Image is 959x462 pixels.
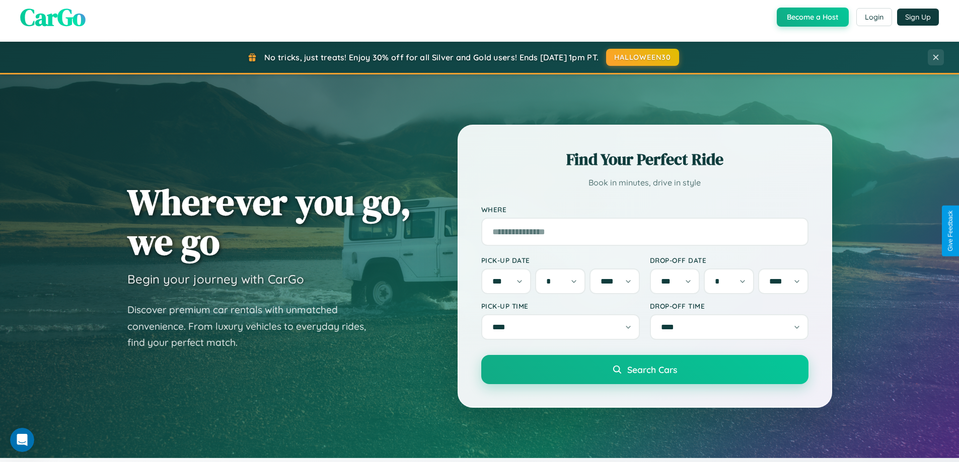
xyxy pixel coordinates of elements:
label: Where [481,205,808,214]
p: Discover premium car rentals with unmatched convenience. From luxury vehicles to everyday rides, ... [127,302,379,351]
label: Pick-up Time [481,302,640,310]
h2: Find Your Perfect Ride [481,148,808,170]
label: Drop-off Time [650,302,808,310]
label: Drop-off Date [650,256,808,264]
button: Sign Up [897,9,939,26]
span: No tricks, just treats! Enjoy 30% off for all Silver and Gold users! Ends [DATE] 1pm PT. [264,52,599,62]
button: Become a Host [777,8,849,27]
button: Login [856,8,892,26]
button: Search Cars [481,355,808,384]
label: Pick-up Date [481,256,640,264]
p: Book in minutes, drive in style [481,175,808,190]
h3: Begin your journey with CarGo [127,271,304,287]
h1: Wherever you go, we go [127,182,411,261]
iframe: Intercom live chat [10,428,34,452]
span: Search Cars [627,364,677,375]
span: CarGo [20,1,86,34]
div: Give Feedback [947,211,954,251]
button: HALLOWEEN30 [606,49,679,66]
